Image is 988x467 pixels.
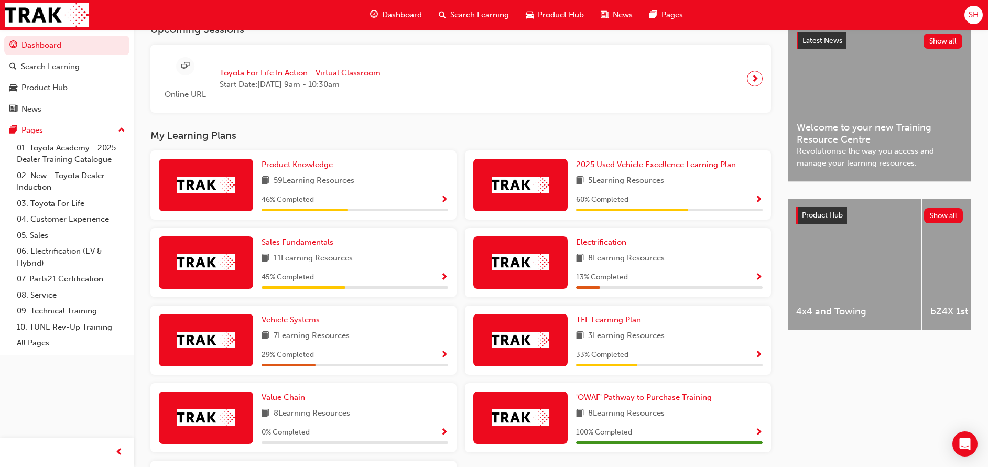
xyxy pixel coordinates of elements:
[613,9,633,21] span: News
[4,100,129,119] a: News
[21,103,41,115] div: News
[440,271,448,284] button: Show Progress
[9,83,17,93] span: car-icon
[576,314,645,326] a: TFL Learning Plan
[115,446,123,459] span: prev-icon
[382,9,422,21] span: Dashboard
[755,426,763,439] button: Show Progress
[13,140,129,168] a: 01. Toyota Academy - 2025 Dealer Training Catalogue
[802,211,843,220] span: Product Hub
[755,196,763,205] span: Show Progress
[262,330,269,343] span: book-icon
[13,335,129,351] a: All Pages
[755,349,763,362] button: Show Progress
[21,124,43,136] div: Pages
[969,9,979,21] span: SH
[952,431,978,457] div: Open Intercom Messenger
[576,236,631,248] a: Electrification
[13,319,129,335] a: 10. TUNE Rev-Up Training
[576,427,632,439] span: 100 % Completed
[649,8,657,21] span: pages-icon
[262,252,269,265] span: book-icon
[13,168,129,196] a: 02. New - Toyota Dealer Induction
[576,175,584,188] span: book-icon
[576,349,628,361] span: 33 % Completed
[262,392,309,404] a: Value Chain
[262,175,269,188] span: book-icon
[262,315,320,324] span: Vehicle Systems
[576,330,584,343] span: book-icon
[9,41,17,50] span: guage-icon
[755,351,763,360] span: Show Progress
[788,24,971,182] a: Latest NewsShow allWelcome to your new Training Resource CentreRevolutionise the way you access a...
[492,254,549,270] img: Trak
[5,3,89,27] img: Trak
[262,237,333,247] span: Sales Fundamentals
[440,351,448,360] span: Show Progress
[492,177,549,193] img: Trak
[788,199,921,330] a: 4x4 and Towing
[924,208,963,223] button: Show all
[262,427,310,439] span: 0 % Completed
[430,4,517,26] a: search-iconSearch Learning
[370,8,378,21] span: guage-icon
[440,273,448,283] span: Show Progress
[755,193,763,207] button: Show Progress
[964,6,983,24] button: SH
[13,243,129,271] a: 06. Electrification (EV & Hybrid)
[274,175,354,188] span: 59 Learning Resources
[592,4,641,26] a: news-iconNews
[517,4,592,26] a: car-iconProduct Hub
[796,306,913,318] span: 4x4 and Towing
[588,252,665,265] span: 8 Learning Resources
[13,271,129,287] a: 07. Parts21 Certification
[440,426,448,439] button: Show Progress
[177,409,235,426] img: Trak
[576,271,628,284] span: 13 % Completed
[576,393,712,402] span: 'OWAF' Pathway to Purchase Training
[4,121,129,140] button: Pages
[9,126,17,135] span: pages-icon
[21,61,80,73] div: Search Learning
[159,53,763,105] a: Online URLToyota For Life In Action - Virtual ClassroomStart Date:[DATE] 9am - 10:30am
[4,34,129,121] button: DashboardSearch LearningProduct HubNews
[13,303,129,319] a: 09. Technical Training
[797,145,962,169] span: Revolutionise the way you access and manage your learning resources.
[262,314,324,326] a: Vehicle Systems
[13,196,129,212] a: 03. Toyota For Life
[274,407,350,420] span: 8 Learning Resources
[9,105,17,114] span: news-icon
[262,236,338,248] a: Sales Fundamentals
[118,124,125,137] span: up-icon
[526,8,534,21] span: car-icon
[4,36,129,55] a: Dashboard
[262,407,269,420] span: book-icon
[13,227,129,244] a: 05. Sales
[576,315,641,324] span: TFL Learning Plan
[576,159,740,171] a: 2025 Used Vehicle Excellence Learning Plan
[492,332,549,348] img: Trak
[440,196,448,205] span: Show Progress
[150,24,771,36] h3: Upcoming Sessions
[220,67,381,79] span: Toyota For Life In Action - Virtual Classroom
[576,160,736,169] span: 2025 Used Vehicle Excellence Learning Plan
[641,4,691,26] a: pages-iconPages
[21,82,68,94] div: Product Hub
[439,8,446,21] span: search-icon
[440,193,448,207] button: Show Progress
[440,428,448,438] span: Show Progress
[588,407,665,420] span: 8 Learning Resources
[450,9,509,21] span: Search Learning
[797,32,962,49] a: Latest NewsShow all
[181,60,189,73] span: sessionType_ONLINE_URL-icon
[576,407,584,420] span: book-icon
[262,271,314,284] span: 45 % Completed
[177,332,235,348] img: Trak
[177,254,235,270] img: Trak
[220,79,381,91] span: Start Date: [DATE] 9am - 10:30am
[576,392,716,404] a: 'OWAF' Pathway to Purchase Training
[538,9,584,21] span: Product Hub
[13,287,129,303] a: 08. Service
[262,194,314,206] span: 46 % Completed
